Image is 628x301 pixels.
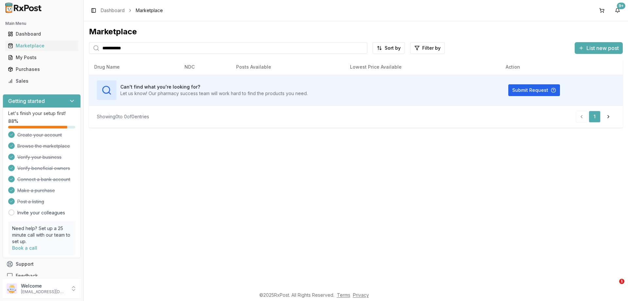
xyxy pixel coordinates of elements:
button: List new post [575,42,623,54]
a: 1 [589,111,601,123]
p: Let's finish your setup first! [8,110,75,117]
h3: Can't find what you're looking for? [120,84,308,90]
a: Marketplace [5,40,78,52]
span: 88 % [8,118,18,125]
button: Dashboard [3,29,81,39]
a: Purchases [5,63,78,75]
button: Feedback [3,270,81,282]
div: Marketplace [89,26,623,37]
div: Sales [8,78,76,84]
span: Sort by [385,45,401,51]
p: Let us know! Our pharmacy success team will work hard to find the products you need. [120,90,308,97]
span: Create your account [17,132,62,138]
p: [EMAIL_ADDRESS][DOMAIN_NAME] [21,289,66,294]
a: Book a call [12,245,37,251]
button: Sort by [373,42,405,54]
div: Marketplace [8,42,76,49]
h2: Main Menu [5,21,78,26]
img: RxPost Logo [3,3,44,13]
a: List new post [575,45,623,52]
h3: Getting started [8,97,45,105]
button: Marketplace [3,41,81,51]
button: My Posts [3,52,81,63]
nav: breadcrumb [101,7,163,14]
span: List new post [586,44,619,52]
img: User avatar [7,283,17,294]
span: 1 [619,279,624,284]
button: Sales [3,76,81,86]
th: Lowest Price Available [345,59,500,75]
span: Verify beneficial owners [17,165,70,172]
a: Sales [5,75,78,87]
button: Support [3,258,81,270]
button: Filter by [410,42,445,54]
a: Privacy [353,292,369,298]
th: NDC [179,59,231,75]
span: Connect a bank account [17,176,70,183]
div: 9+ [617,3,625,9]
a: My Posts [5,52,78,63]
nav: pagination [576,111,615,123]
p: Welcome [21,283,66,289]
span: Filter by [422,45,441,51]
a: Dashboard [101,7,125,14]
span: Make a purchase [17,187,55,194]
span: Verify your business [17,154,61,160]
th: Posts Available [231,59,345,75]
th: Action [500,59,623,75]
iframe: Intercom live chat [606,279,621,294]
a: Invite your colleagues [17,209,65,216]
span: Browse the marketplace [17,143,70,149]
p: Need help? Set up a 25 minute call with our team to set up. [12,225,71,245]
span: Post a listing [17,198,44,205]
div: Dashboard [8,31,76,37]
span: Marketplace [136,7,163,14]
button: 9+ [612,5,623,16]
a: Go to next page [602,111,615,123]
span: Feedback [16,273,38,279]
button: Submit Request [508,84,560,96]
button: Purchases [3,64,81,75]
div: My Posts [8,54,76,61]
a: Dashboard [5,28,78,40]
th: Drug Name [89,59,179,75]
a: Terms [337,292,350,298]
div: Purchases [8,66,76,73]
div: Showing 0 to 0 of 0 entries [97,113,149,120]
